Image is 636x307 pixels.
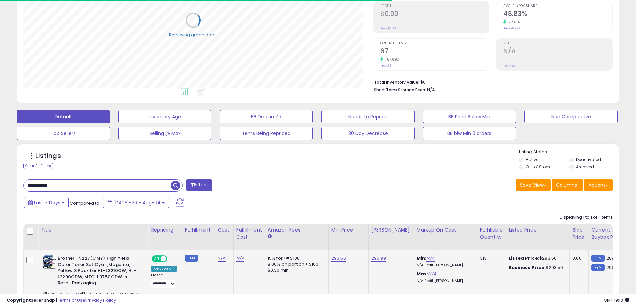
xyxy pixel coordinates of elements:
[186,179,212,191] button: Filters
[383,57,400,62] small: 157.69%
[331,226,366,234] div: Min Price
[480,226,503,241] div: Fulfillable Quantity
[43,255,56,269] img: 515zKjs1tuL._SL40_.jpg
[218,226,231,234] div: Cost
[503,47,612,56] h2: N/A
[503,42,612,45] span: ROI
[427,87,435,93] span: N/A
[380,47,489,56] h2: 67
[151,226,179,234] div: Repricing
[572,226,586,241] div: Ship Price
[151,266,177,272] div: Amazon AI *
[576,164,594,170] label: Archived
[428,271,436,277] a: N/A
[604,297,629,303] span: 2025-08-12 19:13 GMT
[524,110,618,123] button: Non Competitive
[380,26,396,30] small: Prev: $0.00
[560,214,613,221] div: Displaying 1 to 1 of 1 items
[426,255,434,262] a: N/A
[58,255,139,288] b: Brother TN227(CMY) High Yield Color Toner Set Cyan,Magenta, Yellow 3 Pack for HL-L3210CW, HL-L323...
[321,110,414,123] button: Needs to Reprice
[417,226,474,234] div: Markup on Cost
[526,157,538,162] label: Active
[503,64,516,68] small: Prev: N/A
[591,255,604,262] small: FBM
[17,110,110,123] button: Default
[591,264,604,271] small: FBM
[41,226,145,234] div: Title
[371,255,386,262] a: 296.99
[268,234,272,240] small: Amazon Fees.
[606,264,614,271] span: 299
[268,267,323,273] div: $0.30 min
[506,20,520,25] small: 72.61%
[371,226,411,234] div: [PERSON_NAME]
[118,110,211,123] button: Inventory Age
[503,26,521,30] small: Prev: 28.29%
[509,226,567,234] div: Listed Price
[35,151,61,161] h5: Listings
[103,197,169,208] button: [DATE]-29 - Aug-04
[17,127,110,140] button: Top Sellers
[34,199,60,206] span: Last 7 Days
[86,297,116,303] a: Privacy Policy
[24,197,69,208] button: Last 7 Days
[57,297,85,303] a: Terms of Use
[591,226,626,241] div: Current Buybox Price
[423,127,516,140] button: BB blw Min 0 orders
[417,279,472,283] p: N/A Profit [PERSON_NAME]
[374,78,608,86] li: $0
[331,255,346,262] a: 293.56
[70,200,100,206] span: Compared to:
[380,42,489,45] span: Ordered Items
[56,292,79,297] a: B09JZTHFGJ
[7,297,116,304] div: seller snap | |
[321,127,414,140] button: 30 Day Decrease
[220,127,313,140] button: Items Being Repriced
[380,4,489,8] span: Profit
[118,127,211,140] button: Selling @ Max
[509,264,546,271] b: Business Price:
[151,273,177,288] div: Preset:
[7,297,31,303] strong: Copyright
[556,182,577,188] span: Columns
[584,179,613,191] button: Actions
[380,10,489,19] h2: $0.00
[516,179,551,191] button: Save View
[509,255,564,261] div: $293.56
[380,64,391,68] small: Prev: 26
[509,265,564,271] div: $293.56
[169,32,218,38] div: Retrieving graph data..
[519,149,619,155] p: Listing States:
[268,255,323,261] div: 15% for <= $100
[503,10,612,19] h2: 48.83%
[185,255,198,262] small: FBM
[236,226,262,241] div: Fulfillment Cost
[80,292,139,297] span: | SKU: TN227 C M Y 3 COLOR 01
[552,179,583,191] button: Columns
[374,79,419,85] b: Total Inventory Value:
[417,255,427,261] b: Min:
[606,255,621,261] span: 289.84
[23,163,53,169] div: Clear All Filters
[268,261,323,267] div: 8.00% on portion > $100
[166,256,177,262] span: OFF
[526,164,550,170] label: Out of Stock
[185,226,212,234] div: Fulfillment
[236,255,244,262] a: N/A
[414,224,477,250] th: The percentage added to the cost of goods (COGS) that forms the calculator for Min & Max prices.
[572,255,583,261] div: 0.00
[423,110,516,123] button: BB Price Below Min
[268,226,326,234] div: Amazon Fees
[480,255,501,261] div: 313
[509,255,539,261] b: Listed Price:
[220,110,313,123] button: BB Drop in 7d
[113,199,161,206] span: [DATE]-29 - Aug-04
[374,87,426,93] b: Short Term Storage Fees:
[152,256,161,262] span: ON
[417,263,472,268] p: N/A Profit [PERSON_NAME]
[503,4,612,8] span: Avg. Buybox Share
[218,255,226,262] a: N/A
[576,157,601,162] label: Deactivated
[417,271,428,277] b: Max:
